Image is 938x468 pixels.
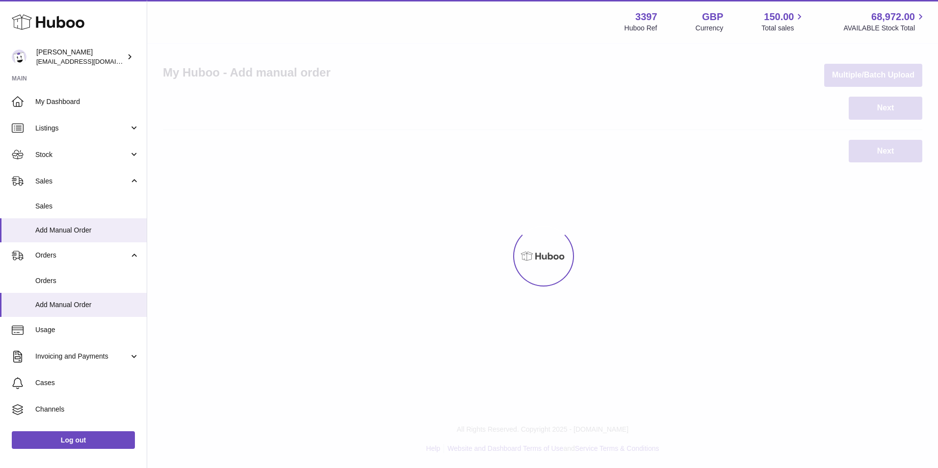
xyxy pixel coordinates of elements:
[36,48,125,66] div: [PERSON_NAME]
[35,226,139,235] span: Add Manual Order
[35,300,139,310] span: Add Manual Order
[761,10,805,33] a: 150.00 Total sales
[625,24,657,33] div: Huboo Ref
[35,325,139,335] span: Usage
[12,431,135,449] a: Log out
[35,405,139,414] span: Channels
[35,177,129,186] span: Sales
[35,276,139,286] span: Orders
[761,24,805,33] span: Total sales
[702,10,723,24] strong: GBP
[35,352,129,361] span: Invoicing and Payments
[35,97,139,106] span: My Dashboard
[35,378,139,388] span: Cases
[35,124,129,133] span: Listings
[871,10,915,24] span: 68,972.00
[36,57,144,65] span: [EMAIL_ADDRESS][DOMAIN_NAME]
[696,24,724,33] div: Currency
[35,150,129,159] span: Stock
[635,10,657,24] strong: 3397
[35,202,139,211] span: Sales
[35,251,129,260] span: Orders
[843,24,926,33] span: AVAILABLE Stock Total
[764,10,794,24] span: 150.00
[12,50,26,64] img: sales@canchema.com
[843,10,926,33] a: 68,972.00 AVAILABLE Stock Total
